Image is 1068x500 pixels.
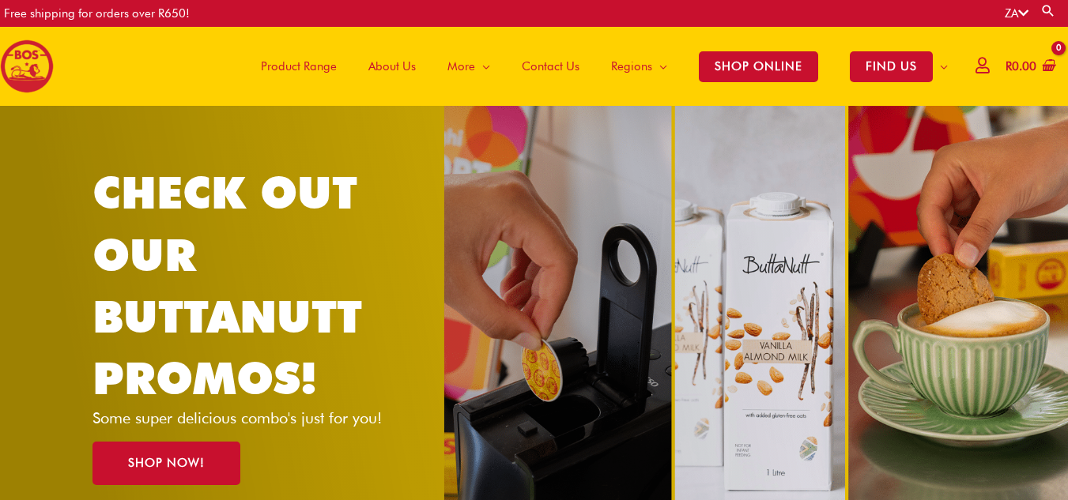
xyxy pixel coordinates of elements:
span: More [447,43,475,90]
span: SHOP NOW! [128,457,205,469]
span: About Us [368,43,416,90]
a: About Us [353,27,432,106]
a: CHECK OUT OUR BUTTANUTT PROMOS! [92,166,362,404]
span: Contact Us [522,43,579,90]
a: SHOP ONLINE [683,27,834,106]
a: More [432,27,506,106]
span: SHOP ONLINE [699,51,818,82]
a: Search button [1040,3,1056,18]
a: Contact Us [506,27,595,106]
span: Regions [611,43,652,90]
a: Product Range [245,27,353,106]
span: Product Range [261,43,337,90]
a: SHOP NOW! [92,442,240,485]
span: FIND US [850,51,933,82]
p: Some super delicious combo's just for you! [92,410,409,426]
nav: Site Navigation [233,27,964,106]
a: Regions [595,27,683,106]
a: View Shopping Cart, empty [1002,49,1056,85]
bdi: 0.00 [1006,59,1036,73]
span: R [1006,59,1012,73]
a: ZA [1005,6,1028,21]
